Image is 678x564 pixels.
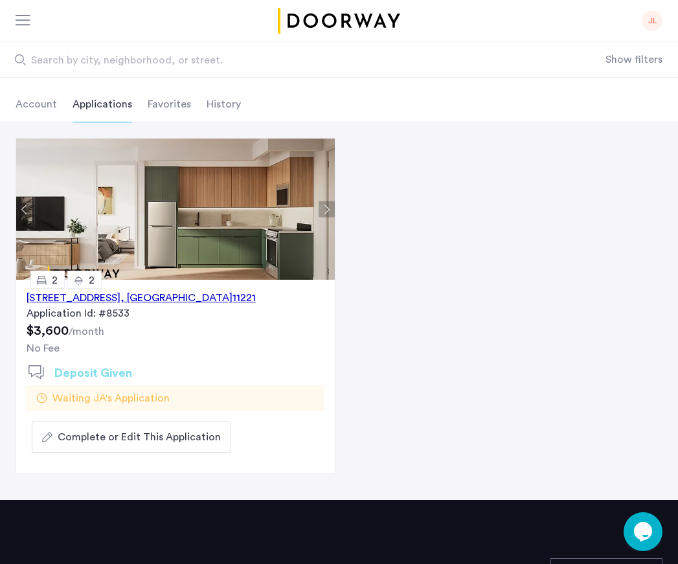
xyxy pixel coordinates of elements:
img: logo [276,8,403,34]
span: 2 [52,275,58,286]
div: Application Id: #8533 [27,306,324,321]
a: Cazamio logo [276,8,403,34]
li: Applications [73,86,132,122]
div: JL [642,10,662,31]
span: Complete or Edit This Application [58,429,221,445]
span: No Fee [27,343,60,354]
div: [STREET_ADDRESS] 11221 [27,290,256,306]
span: Search by city, neighborhood, or street. [31,52,515,68]
iframe: chat widget [624,512,665,551]
button: Next apartment [319,201,335,218]
span: 2 [89,275,95,286]
button: Show or hide filters [605,52,662,67]
li: History [207,86,241,122]
li: Account [16,86,57,122]
sub: /month [69,326,104,337]
span: Waiting JA's Application [52,390,170,406]
span: , [GEOGRAPHIC_DATA] [120,293,232,303]
button: button [32,422,231,453]
span: $3,600 [27,324,69,337]
img: Apartment photo [16,139,335,280]
button: Previous apartment [16,201,32,218]
h2: Deposit Given [54,365,132,382]
li: Favorites [148,86,191,122]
